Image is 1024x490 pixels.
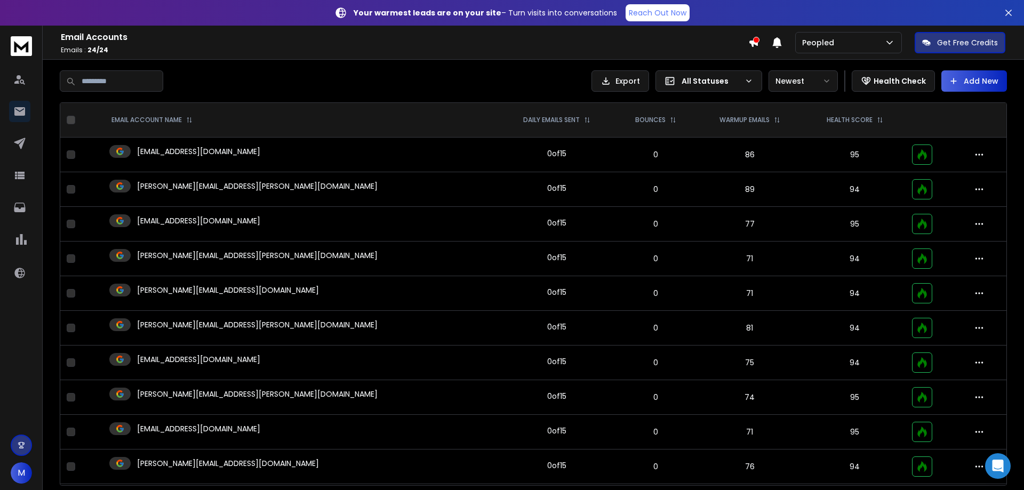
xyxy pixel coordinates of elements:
p: Peopled [802,37,838,48]
td: 94 [804,449,906,484]
button: Get Free Credits [915,32,1005,53]
div: 0 of 15 [547,322,566,332]
strong: Your warmest leads are on your site [354,7,501,18]
p: All Statuses [682,76,740,86]
div: 0 of 15 [547,460,566,471]
button: Health Check [852,70,935,92]
td: 71 [696,242,804,276]
div: 0 of 15 [547,425,566,436]
div: 0 of 15 [547,183,566,194]
img: logo [11,36,32,56]
p: [PERSON_NAME][EMAIL_ADDRESS][PERSON_NAME][DOMAIN_NAME] [137,250,378,261]
p: HEALTH SCORE [827,116,873,124]
td: 95 [804,380,906,415]
p: DAILY EMAILS SENT [523,116,580,124]
td: 94 [804,276,906,311]
p: [EMAIL_ADDRESS][DOMAIN_NAME] [137,354,260,365]
div: Open Intercom Messenger [985,453,1011,479]
td: 81 [696,311,804,346]
p: BOUNCES [635,116,666,124]
p: [PERSON_NAME][EMAIL_ADDRESS][DOMAIN_NAME] [137,458,319,469]
p: 0 [622,392,690,403]
p: 0 [622,357,690,368]
h1: Email Accounts [61,31,748,44]
td: 95 [804,138,906,172]
p: Get Free Credits [937,37,998,48]
button: M [11,462,32,484]
p: [PERSON_NAME][EMAIL_ADDRESS][PERSON_NAME][DOMAIN_NAME] [137,319,378,330]
td: 95 [804,207,906,242]
p: 0 [622,427,690,437]
p: 0 [622,461,690,472]
div: 0 of 15 [547,218,566,228]
div: 0 of 15 [547,148,566,159]
td: 71 [696,276,804,311]
p: [EMAIL_ADDRESS][DOMAIN_NAME] [137,215,260,226]
td: 77 [696,207,804,242]
p: WARMUP EMAILS [719,116,770,124]
p: [EMAIL_ADDRESS][DOMAIN_NAME] [137,423,260,434]
p: – Turn visits into conversations [354,7,617,18]
td: 94 [804,172,906,207]
div: 0 of 15 [547,356,566,367]
td: 94 [804,346,906,380]
p: [PERSON_NAME][EMAIL_ADDRESS][DOMAIN_NAME] [137,285,319,295]
button: Add New [941,70,1007,92]
p: Health Check [874,76,926,86]
td: 94 [804,242,906,276]
button: Newest [769,70,838,92]
td: 95 [804,415,906,449]
td: 71 [696,415,804,449]
div: 0 of 15 [547,287,566,298]
p: 0 [622,253,690,264]
p: Emails : [61,46,748,54]
a: Reach Out Now [626,4,690,21]
p: 0 [622,288,690,299]
div: EMAIL ACCOUNT NAME [111,116,193,124]
p: 0 [622,219,690,229]
td: 74 [696,380,804,415]
td: 86 [696,138,804,172]
div: 0 of 15 [547,391,566,401]
button: Export [591,70,649,92]
td: 76 [696,449,804,484]
p: [PERSON_NAME][EMAIL_ADDRESS][PERSON_NAME][DOMAIN_NAME] [137,181,378,191]
p: 0 [622,184,690,195]
div: 0 of 15 [547,252,566,263]
td: 94 [804,311,906,346]
p: [EMAIL_ADDRESS][DOMAIN_NAME] [137,146,260,157]
p: [PERSON_NAME][EMAIL_ADDRESS][PERSON_NAME][DOMAIN_NAME] [137,389,378,399]
p: 0 [622,323,690,333]
td: 89 [696,172,804,207]
p: Reach Out Now [629,7,686,18]
td: 75 [696,346,804,380]
span: 24 / 24 [87,45,108,54]
p: 0 [622,149,690,160]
